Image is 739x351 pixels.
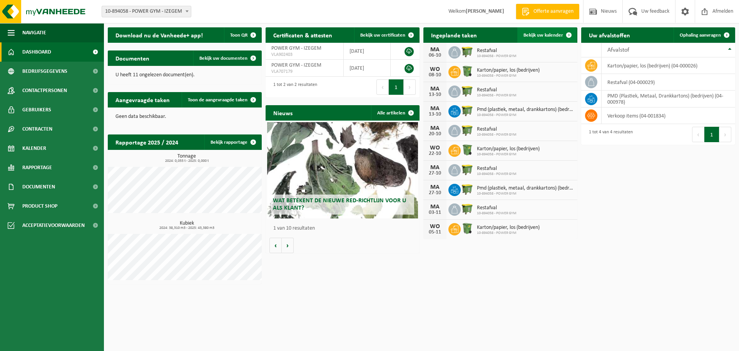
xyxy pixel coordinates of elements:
span: Bekijk uw documenten [199,56,247,61]
span: Acceptatievoorwaarden [22,216,85,235]
span: Restafval [477,166,517,172]
span: Restafval [477,205,517,211]
span: Restafval [477,126,517,133]
span: Bekijk uw kalender [523,33,563,38]
span: Rapportage [22,158,52,177]
img: WB-1100-HPE-GN-50 [461,163,474,176]
img: WB-1100-HPE-GN-50 [461,202,474,215]
span: 10-894058 - POWER GYM - IZEGEM [102,6,191,17]
h2: Aangevraagde taken [108,92,177,107]
div: MA [427,125,443,131]
div: WO [427,145,443,151]
img: WB-0370-HPE-GN-50 [461,222,474,235]
div: MA [427,204,443,210]
h2: Rapportage 2025 / 2024 [108,134,186,149]
span: Toon QR [230,33,247,38]
span: Pmd (plastiek, metaal, drankkartons) (bedrijven) [477,107,573,113]
a: Offerte aanvragen [516,4,579,19]
span: Documenten [22,177,55,196]
span: POWER GYM - IZEGEM [271,62,321,68]
div: WO [427,223,443,230]
h2: Uw afvalstoffen [581,27,638,42]
strong: [PERSON_NAME] [466,8,504,14]
td: PMD (Plastiek, Metaal, Drankkartons) (bedrijven) (04-000978) [602,91,735,107]
span: Gebruikers [22,100,51,119]
td: [DATE] [344,43,391,60]
div: 27-10 [427,171,443,176]
button: Toon QR [224,27,261,43]
img: WB-1100-HPE-GN-50 [461,124,474,137]
span: Karton/papier, los (bedrijven) [477,225,540,231]
a: Wat betekent de nieuwe RED-richtlijn voor u als klant? [267,122,418,218]
a: Toon de aangevraagde taken [182,92,261,107]
button: Previous [376,79,389,95]
h2: Certificaten & attesten [266,27,340,42]
img: WB-0370-HPE-GN-50 [461,143,474,156]
span: 10-894058 - POWER GYM [477,172,517,176]
a: Alle artikelen [371,105,419,121]
a: Bekijk uw kalender [517,27,577,43]
td: karton/papier, los (bedrijven) (04-000026) [602,57,735,74]
span: VLA902403 [271,52,338,58]
span: Bedrijfsgegevens [22,62,67,81]
span: Dashboard [22,42,51,62]
button: 1 [704,127,719,142]
span: 10-894058 - POWER GYM [477,54,517,59]
h3: Kubiek [112,221,262,230]
div: 08-10 [427,72,443,78]
div: 03-11 [427,210,443,215]
div: WO [427,66,443,72]
a: Ophaling aanvragen [674,27,734,43]
td: [DATE] [344,60,391,77]
span: 10-894058 - POWER GYM [477,93,517,98]
span: 10-894058 - POWER GYM [477,113,573,118]
td: verkoop items (04-001834) [602,107,735,124]
button: Next [404,79,416,95]
h2: Ingeplande taken [423,27,485,42]
span: Contracten [22,119,52,139]
span: Restafval [477,48,517,54]
div: 1 tot 4 van 4 resultaten [585,126,633,143]
div: MA [427,86,443,92]
h3: Tonnage [112,154,262,163]
a: Bekijk uw documenten [193,50,261,66]
div: MA [427,184,443,190]
span: Pmd (plastiek, metaal, drankkartons) (bedrijven) [477,185,573,191]
img: WB-1100-HPE-GN-50 [461,104,474,117]
p: 1 van 10 resultaten [273,226,416,231]
span: Restafval [477,87,517,93]
div: 13-10 [427,92,443,97]
span: Afvalstof [607,47,629,53]
div: MA [427,106,443,112]
span: Wat betekent de nieuwe RED-richtlijn voor u als klant? [273,198,406,211]
img: WB-1100-HPE-GN-50 [461,84,474,97]
div: 20-10 [427,131,443,137]
span: Product Shop [22,196,57,216]
p: U heeft 11 ongelezen document(en). [115,72,254,78]
span: 10-894058 - POWER GYM [477,211,517,216]
span: Bekijk uw certificaten [360,33,405,38]
img: WB-1100-HPE-GN-50 [461,45,474,58]
img: WB-0370-HPE-GN-50 [461,65,474,78]
span: Offerte aanvragen [532,8,575,15]
span: 10-894058 - POWER GYM [477,133,517,137]
div: 27-10 [427,190,443,196]
span: Contactpersonen [22,81,67,100]
div: 13-10 [427,112,443,117]
span: POWER GYM - IZEGEM [271,45,321,51]
h2: Download nu de Vanheede+ app! [108,27,211,42]
p: Geen data beschikbaar. [115,114,254,119]
span: 10-894058 - POWER GYM [477,231,540,235]
span: Karton/papier, los (bedrijven) [477,146,540,152]
span: 2024: 0,055 t - 2025: 0,000 t [112,159,262,163]
div: MA [427,165,443,171]
button: Vorige [269,238,282,253]
div: 1 tot 2 van 2 resultaten [269,79,317,96]
div: 05-11 [427,230,443,235]
button: Next [719,127,731,142]
span: Navigatie [22,23,46,42]
button: Previous [692,127,704,142]
div: 22-10 [427,151,443,156]
span: 10-894058 - POWER GYM [477,74,540,78]
span: Ophaling aanvragen [680,33,721,38]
